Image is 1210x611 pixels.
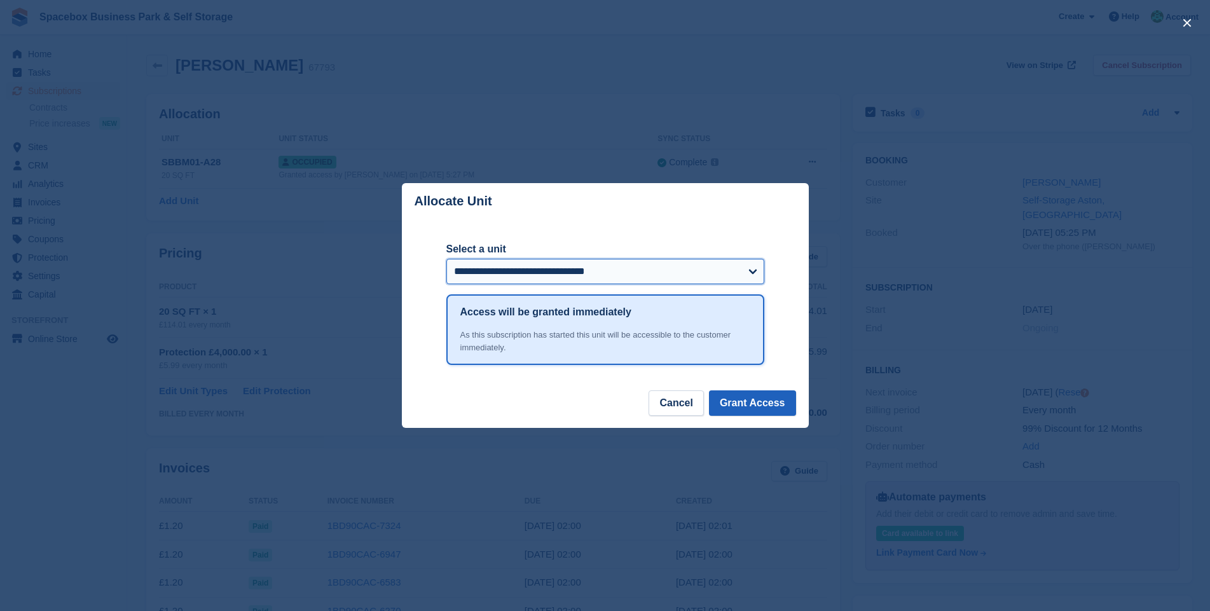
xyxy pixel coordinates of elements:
[446,242,764,257] label: Select a unit
[709,390,796,416] button: Grant Access
[415,194,492,209] p: Allocate Unit
[460,329,750,354] div: As this subscription has started this unit will be accessible to the customer immediately.
[460,305,631,320] h1: Access will be granted immediately
[649,390,703,416] button: Cancel
[1177,13,1197,33] button: close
